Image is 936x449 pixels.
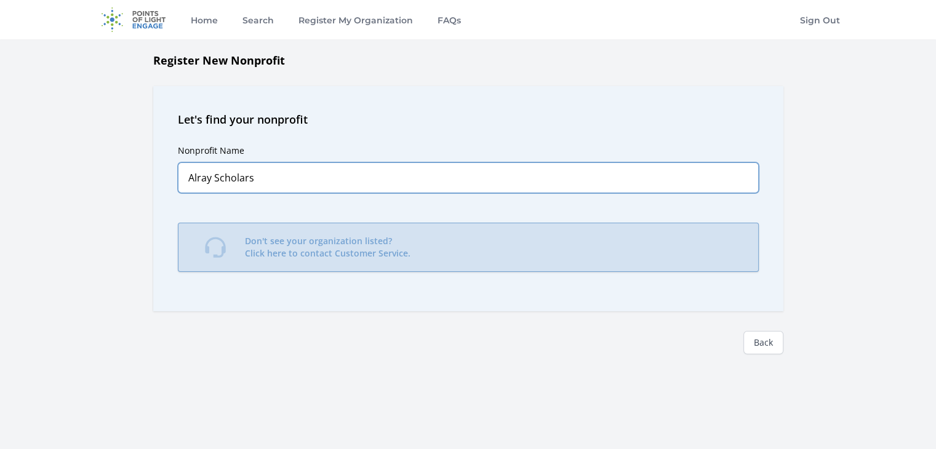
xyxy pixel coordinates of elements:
[178,111,759,128] h2: Let's find your nonprofit
[153,52,783,69] h1: Register New Nonprofit
[245,235,410,260] p: Don't see your organization listed? Click here to contact Customer Service.
[178,145,244,156] label: Nonprofit Name
[743,331,783,354] a: Back
[178,223,759,272] a: Don't see your organization listed?Click here to contact Customer Service.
